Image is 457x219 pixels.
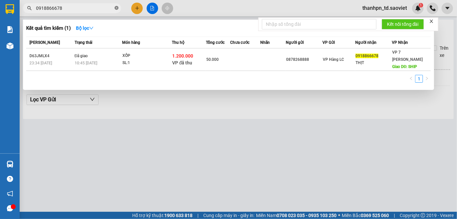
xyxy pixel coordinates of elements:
[7,42,13,49] img: warehouse-icon
[89,26,94,30] span: down
[423,75,431,83] button: right
[423,75,431,83] li: Next Page
[206,40,225,45] span: Tổng cước
[286,56,322,63] div: 0878268888
[75,54,88,58] span: Đã giao
[356,59,392,66] div: THỊT
[71,23,99,33] button: Bộ lọcdown
[356,54,378,58] span: 0918866678
[122,52,172,59] div: XỐP
[415,75,423,83] li: 1
[392,64,417,69] span: Giao DĐ: SHIP
[7,161,13,168] img: warehouse-icon
[7,191,13,197] span: notification
[75,61,97,65] span: 10:45 [DATE]
[122,59,172,67] div: SL: 1
[75,40,92,45] span: Trạng thái
[206,57,219,62] span: 50.000
[387,21,419,28] span: Kết nối tổng đài
[29,61,52,65] span: 23:34 [DATE]
[29,40,60,45] span: [PERSON_NAME]
[230,40,249,45] span: Chưa cước
[392,50,423,62] span: VP 7 [PERSON_NAME]
[260,40,270,45] span: Nhãn
[172,53,193,59] span: 1.200.000
[392,40,408,45] span: VP Nhận
[27,6,32,10] span: search
[407,75,415,83] button: left
[29,53,73,59] div: D63JMLX4
[407,75,415,83] li: Previous Page
[409,76,413,80] span: left
[7,205,13,211] span: message
[429,19,434,24] span: close
[323,57,344,62] span: VP Hàng LC
[6,4,14,14] img: logo-vxr
[122,40,140,45] span: Món hàng
[76,25,94,31] strong: Bộ lọc
[7,26,13,33] img: solution-icon
[7,176,13,182] span: question-circle
[323,40,335,45] span: VP Gửi
[425,76,429,80] span: right
[172,60,192,65] span: VP đã thu
[115,6,119,10] span: close-circle
[172,40,184,45] span: Thu hộ
[36,5,113,12] input: Tìm tên, số ĐT hoặc mã đơn
[382,19,424,29] button: Kết nối tổng đài
[415,75,423,82] a: 1
[286,40,304,45] span: Người gửi
[26,25,71,32] h3: Kết quả tìm kiếm ( 1 )
[355,40,376,45] span: Người nhận
[262,19,376,29] input: Nhập số tổng đài
[115,5,119,11] span: close-circle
